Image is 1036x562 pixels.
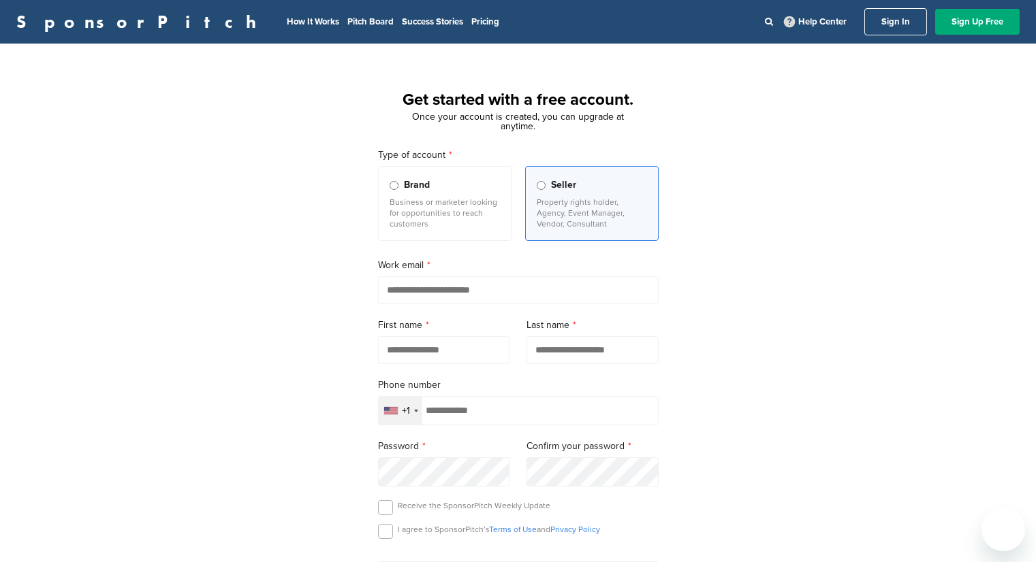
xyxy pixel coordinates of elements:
[471,16,499,27] a: Pricing
[398,524,600,535] p: I agree to SponsorPitch’s and
[551,178,576,193] span: Seller
[781,14,849,30] a: Help Center
[390,197,500,229] p: Business or marketer looking for opportunities to reach customers
[527,318,659,333] label: Last name
[489,525,537,534] a: Terms of Use
[378,148,659,163] label: Type of account
[412,111,624,132] span: Once your account is created, you can upgrade at anytime.
[347,16,394,27] a: Pitch Board
[16,13,265,31] a: SponsorPitch
[378,378,659,393] label: Phone number
[378,258,659,273] label: Work email
[537,181,546,190] input: Seller Property rights holder, Agency, Event Manager, Vendor, Consultant
[550,525,600,534] a: Privacy Policy
[378,439,510,454] label: Password
[982,508,1025,551] iframe: Pulsante per aprire la finestra di messaggistica
[402,16,463,27] a: Success Stories
[935,9,1020,35] a: Sign Up Free
[537,197,647,229] p: Property rights holder, Agency, Event Manager, Vendor, Consultant
[398,500,550,511] p: Receive the SponsorPitch Weekly Update
[362,88,675,112] h1: Get started with a free account.
[527,439,659,454] label: Confirm your password
[287,16,339,27] a: How It Works
[390,181,398,190] input: Brand Business or marketer looking for opportunities to reach customers
[404,178,430,193] span: Brand
[864,8,927,35] a: Sign In
[379,397,422,425] div: Selected country
[378,318,510,333] label: First name
[402,406,410,416] div: +1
